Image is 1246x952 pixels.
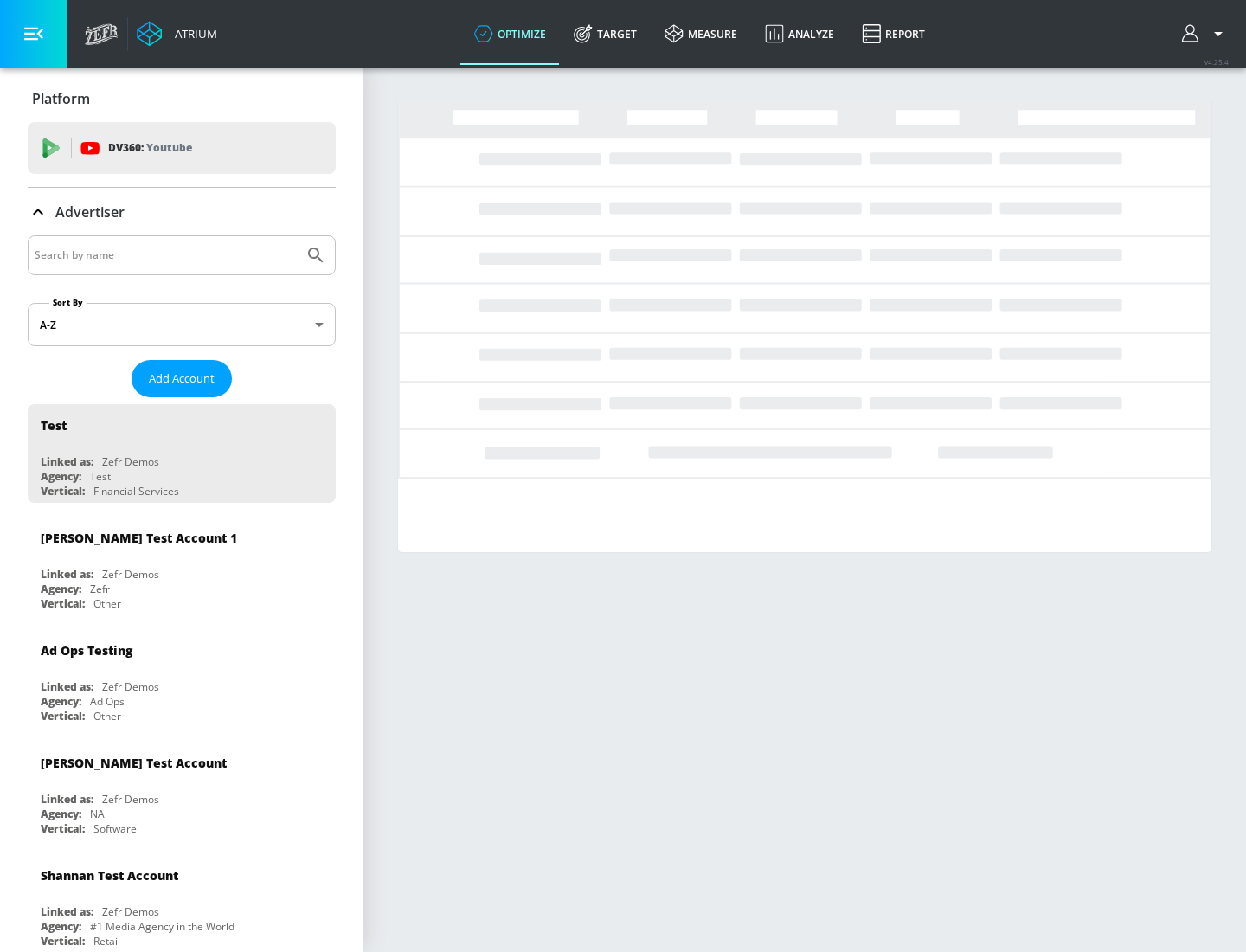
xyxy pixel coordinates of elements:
div: Zefr Demos [102,679,159,694]
p: Platform [32,89,90,108]
div: [PERSON_NAME] Test Account 1Linked as:Zefr DemosAgency:ZefrVertical:Other [28,517,336,615]
div: Agency: [41,694,81,709]
span: v 4.25.4 [1204,57,1229,67]
a: optimize [460,3,560,65]
div: Test [41,417,67,434]
div: [PERSON_NAME] Test Account [41,755,227,771]
div: [PERSON_NAME] Test AccountLinked as:Zefr DemosAgency:NAVertical:Software [28,742,336,840]
div: Ad Ops Testing [41,642,132,659]
div: Test [90,469,111,484]
div: Vertical: [41,934,85,949]
div: Zefr Demos [102,567,159,582]
div: A-Z [28,303,336,346]
div: Agency: [41,807,81,821]
p: Advertiser [55,203,125,222]
div: Vertical: [41,821,85,836]
div: Linked as: [41,567,93,582]
p: DV360: [108,138,192,158]
div: Ad Ops TestingLinked as:Zefr DemosAgency:Ad OpsVertical:Other [28,629,336,728]
div: Platform [28,74,336,123]
div: Other [93,709,121,724]
div: Ad Ops [90,694,125,709]
div: Atrium [168,26,217,42]
a: Atrium [137,21,217,47]
div: Financial Services [93,484,179,499]
div: TestLinked as:Zefr DemosAgency:TestVertical:Financial Services [28,404,336,503]
div: Retail [93,934,120,949]
div: #1 Media Agency in the World [90,919,234,934]
span: Add Account [149,369,215,389]
div: Linked as: [41,792,93,807]
a: Analyze [751,3,848,65]
div: Vertical: [41,596,85,611]
div: Linked as: [41,454,93,469]
div: Linked as: [41,904,93,919]
div: Agency: [41,919,81,934]
label: Sort By [49,297,87,308]
div: Software [93,821,137,836]
div: Agency: [41,469,81,484]
div: DV360: Youtube [28,122,336,174]
div: Zefr [90,582,110,596]
div: [PERSON_NAME] Test Account 1 [41,530,237,546]
button: Add Account [132,360,232,397]
input: Search by name [35,244,297,267]
div: Zefr Demos [102,904,159,919]
div: Advertiser [28,188,336,236]
p: Youtube [146,138,192,157]
div: Shannan Test Account [41,867,178,884]
div: Other [93,596,121,611]
div: Vertical: [41,484,85,499]
a: measure [651,3,751,65]
div: Vertical: [41,709,85,724]
a: Report [848,3,939,65]
div: Agency: [41,582,81,596]
div: Zefr Demos [102,454,159,469]
div: Linked as: [41,679,93,694]
div: NA [90,807,105,821]
div: Zefr Demos [102,792,159,807]
a: Target [560,3,651,65]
